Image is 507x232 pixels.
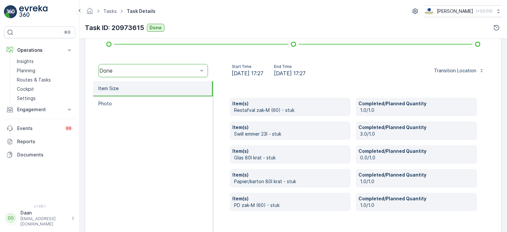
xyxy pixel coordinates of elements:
[17,95,36,102] p: Settings
[4,44,75,57] button: Operations
[424,5,502,17] button: [PERSON_NAME](+02:00)
[17,125,61,132] p: Events
[234,107,348,114] p: Restafval zak-M (60) - stuk
[358,148,474,154] p: Completed/Planned Quantity
[147,24,164,32] button: Done
[66,126,71,131] p: 99
[99,68,198,74] div: Done
[4,5,17,18] img: logo
[125,8,157,15] span: Task Details
[358,100,474,107] p: Completed/Planned Quantity
[234,154,348,161] p: Glas 80l krat - stuk
[4,210,75,227] button: DDDaan[EMAIL_ADDRESS][DOMAIN_NAME]
[360,131,474,137] p: 3.0/1.0
[14,94,75,103] a: Settings
[20,210,68,216] p: Daan
[14,84,75,94] a: Cockpit
[232,124,348,131] p: Item(s)
[17,77,51,83] p: Routes & Tasks
[17,106,62,113] p: Engagement
[360,178,474,185] p: 1.0/1.0
[17,151,73,158] p: Documents
[17,86,34,92] p: Cockpit
[274,69,306,77] span: [DATE] 17:27
[424,8,434,15] img: basis-logo_rgb2x.png
[4,135,75,148] a: Reports
[434,67,476,74] p: Transition Location
[14,75,75,84] a: Routes & Tasks
[103,8,117,14] a: Tasks
[4,122,75,135] a: Events99
[232,64,263,69] p: Start Time
[358,172,474,178] p: Completed/Planned Quantity
[232,195,348,202] p: Item(s)
[437,8,473,15] p: [PERSON_NAME]
[232,100,348,107] p: Item(s)
[234,202,348,209] p: PD zak-M (60) - stuk
[150,24,162,31] p: Done
[19,5,48,18] img: logo_light-DOdMpM7g.png
[360,107,474,114] p: 1.0/1.0
[17,47,62,53] p: Operations
[4,204,75,208] span: v 1.48.1
[234,131,348,137] p: Swill emmer 23l - stuk
[274,64,306,69] p: End Time
[6,213,16,223] div: DD
[14,66,75,75] a: Planning
[17,67,35,74] p: Planning
[17,58,34,65] p: Insights
[17,138,73,145] p: Reports
[476,9,492,14] p: ( +02:00 )
[20,216,68,227] p: [EMAIL_ADDRESS][DOMAIN_NAME]
[430,65,488,76] button: Transition Location
[234,178,348,185] p: Papier/karton 80l krat - stuk
[64,30,71,35] p: ⌘B
[4,103,75,116] button: Engagement
[98,100,112,107] p: Photo
[232,148,348,154] p: Item(s)
[14,57,75,66] a: Insights
[85,23,144,33] p: Task ID: 20973615
[232,172,348,178] p: Item(s)
[360,154,474,161] p: 0.0/1.0
[86,10,93,16] a: Homepage
[358,195,474,202] p: Completed/Planned Quantity
[98,85,119,92] p: Item Size
[232,69,263,77] span: [DATE] 17:27
[360,202,474,209] p: 1.0/1.0
[4,148,75,161] a: Documents
[358,124,474,131] p: Completed/Planned Quantity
